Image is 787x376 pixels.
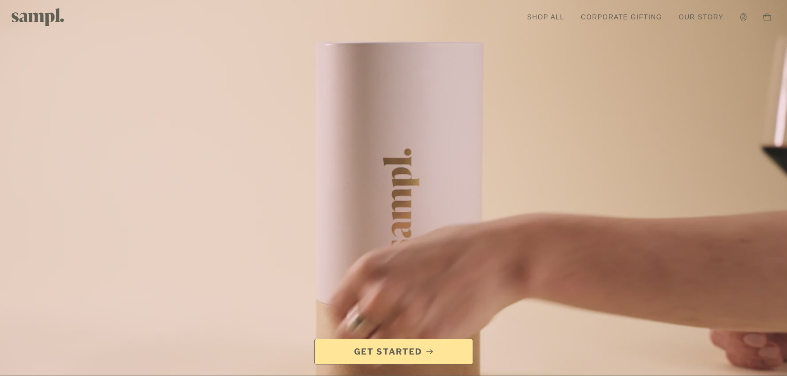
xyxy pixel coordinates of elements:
[314,339,473,364] a: Get Started
[523,8,568,26] a: Shop All
[675,8,728,26] a: Our Story
[577,8,666,26] a: Corporate Gifting
[354,346,422,357] span: Get Started
[12,8,64,26] img: Sampl logo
